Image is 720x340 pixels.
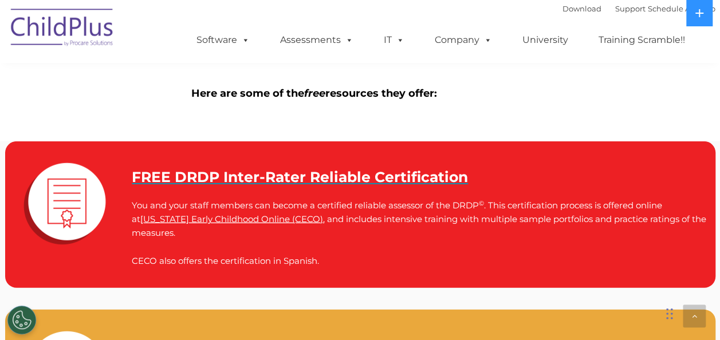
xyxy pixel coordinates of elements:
a: Training Scramble!! [587,29,697,52]
iframe: Chat Widget [533,216,720,340]
span: CECO also offers the certification in Spanish. [132,255,319,266]
img: Certificate-White3 [21,161,107,247]
img: ChildPlus by Procare Solutions [5,1,120,58]
em: free [304,87,325,100]
a: Assessments [269,29,365,52]
a: Download [562,4,601,13]
font: | [562,4,715,13]
span: You and your staff members can become a certified reliable assessor of the DRDP . This certificat... [132,200,706,238]
a: University [511,29,580,52]
div: Drag [666,296,673,331]
a: Company [423,29,503,52]
a: Schedule A Demo [648,4,715,13]
a: IT [372,29,416,52]
button: Cookies Settings [7,306,36,334]
sup: © [479,199,484,207]
a: Support [615,4,646,13]
a: [US_STATE] Early Childhood Online (CECO) [140,214,323,224]
a: Software [185,29,261,52]
strong: Here are some of the resources they offer: [191,87,437,100]
a: FREE DRDP Inter-Rater Reliable Certification [132,168,468,185]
